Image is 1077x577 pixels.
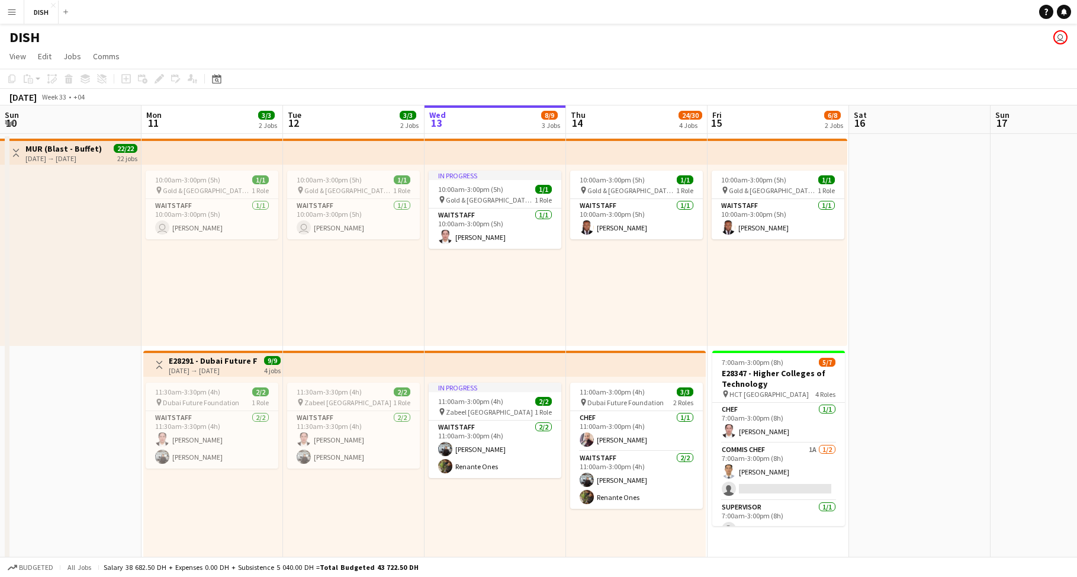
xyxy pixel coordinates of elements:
span: 14 [569,116,586,130]
span: 10:00am-3:00pm (5h) [297,175,362,184]
div: 3 Jobs [542,121,560,130]
span: HCT [GEOGRAPHIC_DATA] [729,390,809,399]
app-job-card: 10:00am-3:00pm (5h)1/1 Gold & [GEOGRAPHIC_DATA], [PERSON_NAME] Rd - Al Quoz - Al Quoz Industrial ... [287,171,420,239]
div: [DATE] → [DATE] [169,366,257,375]
span: Zabeel [GEOGRAPHIC_DATA] [446,408,533,416]
a: Jobs [59,49,86,64]
span: 2/2 [252,387,269,396]
span: Gold & [GEOGRAPHIC_DATA], [PERSON_NAME] Rd - Al Quoz - Al Quoz Industrial Area 3 - [GEOGRAPHIC_DA... [729,186,818,195]
span: Sat [854,110,867,120]
span: Fri [712,110,722,120]
span: 10:00am-3:00pm (5h) [438,185,503,194]
span: 1 Role [535,195,552,204]
span: 10 [3,116,19,130]
a: View [5,49,31,64]
div: +04 [73,92,85,101]
span: 2 Roles [673,398,693,407]
app-card-role: Chef1/17:00am-3:00pm (8h)[PERSON_NAME] [712,403,845,443]
span: 1 Role [393,398,410,407]
span: Zabeel [GEOGRAPHIC_DATA] [304,398,391,407]
app-job-card: 11:30am-3:30pm (4h)2/2 Dubai Future Foundation1 RoleWaitstaff2/211:30am-3:30pm (4h)[PERSON_NAME][... [146,383,278,469]
span: 1/1 [535,185,552,194]
div: 22 jobs [117,153,137,163]
span: 6/8 [824,111,841,120]
div: Salary 38 682.50 DH + Expenses 0.00 DH + Subsistence 5 040.00 DH = [104,563,419,572]
span: 1 Role [252,398,269,407]
span: 16 [852,116,867,130]
span: Wed [429,110,446,120]
span: 15 [711,116,722,130]
app-job-card: In progress11:00am-3:00pm (4h)2/2 Zabeel [GEOGRAPHIC_DATA]1 RoleWaitstaff2/211:00am-3:00pm (4h)[P... [429,383,561,478]
span: 11:00am-3:00pm (4h) [438,397,503,406]
app-job-card: 11:00am-3:00pm (4h)3/3 Dubai Future Foundation2 RolesChef1/111:00am-3:00pm (4h)[PERSON_NAME]Waits... [570,383,703,509]
app-card-role: Waitstaff1/110:00am-3:00pm (5h)[PERSON_NAME] [570,199,703,239]
span: 9/9 [264,356,281,365]
span: 8/9 [541,111,558,120]
div: 2 Jobs [259,121,277,130]
span: 17 [994,116,1010,130]
span: 1/1 [252,175,269,184]
span: 11 [144,116,162,130]
span: 1/1 [818,175,835,184]
button: DISH [24,1,59,24]
app-card-role: Waitstaff2/211:30am-3:30pm (4h)[PERSON_NAME][PERSON_NAME] [146,411,278,469]
h3: E28347 - Higher Colleges of Technology [712,368,845,389]
span: Tue [288,110,301,120]
app-job-card: 10:00am-3:00pm (5h)1/1 Gold & [GEOGRAPHIC_DATA], [PERSON_NAME] Rd - Al Quoz - Al Quoz Industrial ... [146,171,278,239]
app-card-role: Waitstaff2/211:00am-3:00pm (4h)[PERSON_NAME]Renante Ones [429,421,561,478]
app-card-role: Waitstaff1/110:00am-3:00pm (5h) [PERSON_NAME] [287,199,420,239]
span: Dubai Future Foundation [587,398,664,407]
button: Budgeted [6,561,55,574]
span: 13 [427,116,446,130]
div: In progress [429,383,561,392]
app-card-role: Waitstaff2/211:30am-3:30pm (4h)[PERSON_NAME][PERSON_NAME] [287,411,420,469]
span: 24/30 [679,111,702,120]
app-job-card: 10:00am-3:00pm (5h)1/1 Gold & [GEOGRAPHIC_DATA], [PERSON_NAME] Rd - Al Quoz - Al Quoz Industrial ... [570,171,703,239]
app-card-role: Supervisor1/17:00am-3:00pm (8h)[PERSON_NAME] [712,501,845,541]
span: 10:00am-3:00pm (5h) [155,175,220,184]
div: 4 jobs [264,365,281,375]
span: View [9,51,26,62]
span: Week 33 [39,92,69,101]
span: 1/1 [677,175,693,184]
span: Thu [571,110,586,120]
div: [DATE] → [DATE] [25,154,102,163]
span: 1 Role [535,408,552,416]
app-job-card: 11:30am-3:30pm (4h)2/2 Zabeel [GEOGRAPHIC_DATA]1 RoleWaitstaff2/211:30am-3:30pm (4h)[PERSON_NAME]... [287,383,420,469]
app-user-avatar: John Santarin [1053,30,1068,44]
span: 10:00am-3:00pm (5h) [580,175,645,184]
span: 5/7 [819,358,835,367]
app-card-role: Waitstaff1/110:00am-3:00pm (5h)[PERSON_NAME] [712,199,844,239]
span: 2/2 [535,397,552,406]
span: 3/3 [400,111,416,120]
span: Gold & [GEOGRAPHIC_DATA], [PERSON_NAME] Rd - Al Quoz - Al Quoz Industrial Area 3 - [GEOGRAPHIC_DA... [587,186,676,195]
span: Mon [146,110,162,120]
app-card-role: Chef1/111:00am-3:00pm (4h)[PERSON_NAME] [570,411,703,451]
span: 22/22 [114,144,137,153]
span: 1 Role [393,186,410,195]
div: [DATE] [9,91,37,103]
span: Jobs [63,51,81,62]
span: 12 [286,116,301,130]
span: All jobs [65,563,94,572]
div: 2 Jobs [825,121,843,130]
h3: E28291 - Dubai Future Foundation [169,355,257,366]
span: Dubai Future Foundation [163,398,239,407]
span: Sun [995,110,1010,120]
span: Budgeted [19,563,53,572]
h3: MUR (Blast - Buffet) [25,143,102,154]
a: Edit [33,49,56,64]
span: Sun [5,110,19,120]
div: 2 Jobs [400,121,419,130]
app-job-card: In progress10:00am-3:00pm (5h)1/1 Gold & [GEOGRAPHIC_DATA], [PERSON_NAME] Rd - Al Quoz - Al Quoz ... [429,171,561,249]
span: 3/3 [677,387,693,396]
app-job-card: 10:00am-3:00pm (5h)1/1 Gold & [GEOGRAPHIC_DATA], [PERSON_NAME] Rd - Al Quoz - Al Quoz Industrial ... [712,171,844,239]
div: 4 Jobs [679,121,702,130]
